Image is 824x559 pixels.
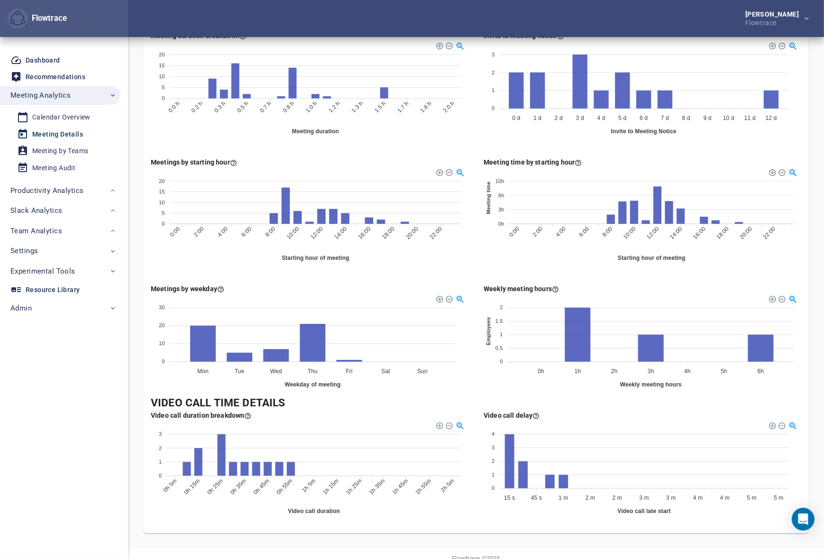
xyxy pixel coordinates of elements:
tspan: 0 [500,358,503,364]
tspan: 1 d [533,115,541,121]
text: Weekday of meeting [284,381,340,388]
div: Zoom Out [778,42,785,48]
div: Zoom In [436,42,442,48]
tspan: 1h 15m [321,477,340,496]
tspan: 1.5 h [373,100,387,114]
tspan: 1h 55m [414,477,432,496]
tspan: 3h [498,207,504,212]
tspan: 8:00 [601,225,614,238]
tspan: 16:00 [357,225,372,240]
div: Zoom Out [778,168,785,175]
tspan: 0h 35m [229,477,247,496]
tspan: 10 [159,340,165,346]
tspan: 22:00 [762,225,777,240]
text: Starting hour of meeting [618,255,686,261]
tspan: 4 [492,431,494,437]
tspan: 0h 25m [206,477,224,496]
div: Zoom In [436,168,442,175]
tspan: 4 m [720,495,730,501]
span: Admin [10,302,32,314]
tspan: 20:00 [404,225,420,240]
tspan: 1h 35m [368,477,386,496]
tspan: 2h [611,368,618,375]
text: Video call duration [288,508,340,515]
tspan: 2h 5m [439,477,456,494]
div: Meeting Details [32,128,83,140]
tspan: 2 [500,305,503,311]
tspan: 2 [492,69,494,75]
tspan: 1.2 h [327,100,341,114]
tspan: 2:00 [531,225,544,238]
div: Zoom In [769,42,775,48]
div: Zoom Out [445,168,452,175]
tspan: 10:00 [285,225,301,240]
div: Recommendations [26,71,85,83]
tspan: 22:00 [429,225,444,240]
span: Team Analytics [10,225,62,237]
button: [PERSON_NAME]Flowtrace [730,8,816,29]
div: Zoom In [769,168,775,175]
div: Flowtrace [8,9,67,29]
div: Zoom In [769,295,775,302]
tspan: 6 d [640,115,648,121]
tspan: 45 s [531,495,542,501]
tspan: 4 d [597,115,605,121]
tspan: 16:00 [692,225,707,240]
tspan: 20 [159,51,165,57]
tspan: 2 d [555,115,563,121]
tspan: 4:00 [554,225,567,238]
div: Selection Zoom [456,294,464,302]
tspan: 0 [162,221,165,227]
tspan: 2:00 [192,225,205,238]
tspan: 1.3 h [350,100,364,114]
tspan: 5 m [774,495,783,501]
div: Zoom Out [445,42,452,48]
tspan: 10 [159,73,165,79]
tspan: 1h 45m [391,477,410,496]
tspan: 5 [162,210,165,216]
div: Zoom Out [778,295,785,302]
tspan: 14:00 [333,225,348,240]
tspan: 4h [684,368,691,375]
tspan: 5 [162,84,165,90]
tspan: 4 m [693,495,703,501]
tspan: 2 m [586,495,595,501]
tspan: 10:00 [622,225,637,240]
tspan: 12:00 [645,225,660,240]
tspan: 0h 45m [252,477,271,496]
text: Starting hour of meeting [282,255,349,261]
tspan: 10h [495,178,504,184]
tspan: 1h 25m [345,477,363,496]
tspan: 2.0 h [442,100,456,114]
text: Weekly meeting hours [620,381,682,388]
span: Experimental Tools [10,265,75,277]
div: Selection Zoom [456,41,464,49]
tspan: 0 [159,473,162,479]
tspan: 7 d [661,115,669,121]
tspan: 0.8 h [282,100,295,114]
div: Flowtrace [745,18,803,26]
tspan: 20 [159,322,165,328]
tspan: 3 [492,51,494,57]
tspan: 0h [538,368,544,375]
tspan: 0.7 h [258,100,272,114]
div: Selection Zoom [456,167,464,175]
div: Selection Zoom [788,294,796,302]
tspan: 11 d [744,115,756,121]
div: Flowtrace [28,13,67,24]
tspan: Thu [308,368,318,375]
tspan: 1 [492,87,494,93]
text: Meeting time [485,182,491,214]
tspan: 20:00 [738,225,753,240]
div: Zoom In [436,422,442,428]
tspan: 5 d [618,115,626,121]
tspan: 0h 15m [183,477,201,496]
tspan: 9 d [704,115,712,121]
tspan: 1.0 h [304,100,318,114]
tspan: 1.7 h [396,100,410,114]
text: Employees [485,317,491,345]
tspan: Tue [235,368,245,375]
tspan: 0h [498,221,504,227]
tspan: 5h [721,368,727,375]
div: Calendar Overview [32,111,91,123]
